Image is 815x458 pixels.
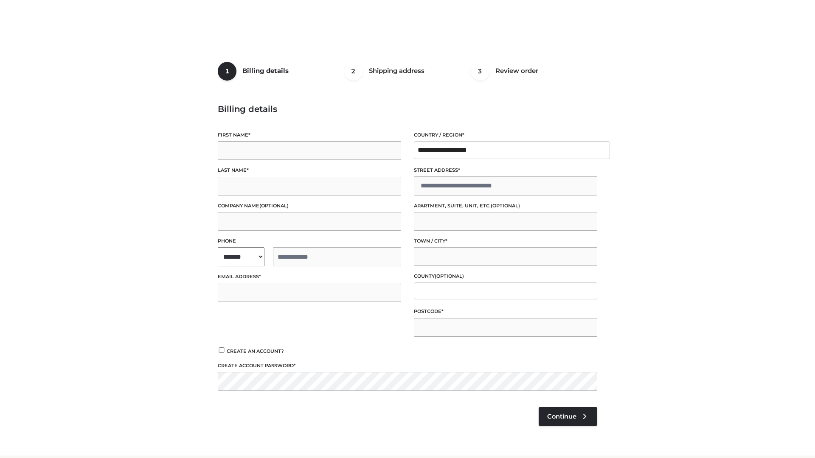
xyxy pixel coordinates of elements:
span: Billing details [242,67,289,75]
label: Country / Region [414,131,597,139]
span: (optional) [435,273,464,279]
span: Create an account? [227,348,284,354]
label: Phone [218,237,401,245]
label: First name [218,131,401,139]
span: 2 [344,62,363,81]
label: Street address [414,166,597,174]
span: Shipping address [369,67,424,75]
input: Create an account? [218,347,225,353]
span: 3 [471,62,489,81]
a: Continue [539,407,597,426]
span: (optional) [491,203,520,209]
span: 1 [218,62,236,81]
label: Email address [218,273,401,281]
label: Create account password [218,362,597,370]
h3: Billing details [218,104,597,114]
label: Town / City [414,237,597,245]
label: Last name [218,166,401,174]
label: County [414,272,597,280]
label: Company name [218,202,401,210]
span: Continue [547,413,576,420]
label: Postcode [414,307,597,316]
span: (optional) [259,203,289,209]
span: Review order [495,67,538,75]
label: Apartment, suite, unit, etc. [414,202,597,210]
